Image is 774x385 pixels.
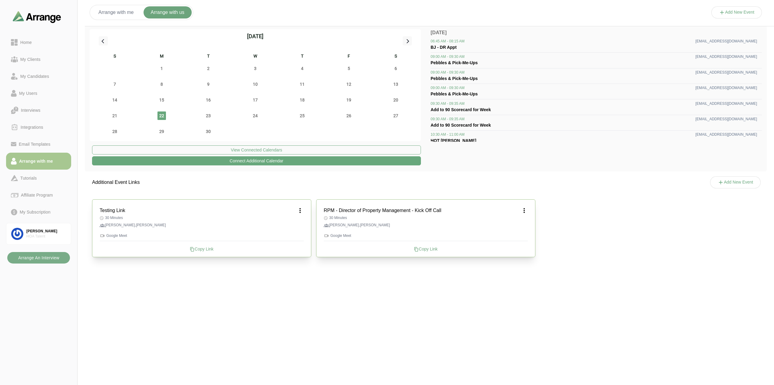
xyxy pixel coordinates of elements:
[431,39,465,44] span: 06:45 AM - 08:15 AM
[431,85,465,90] span: 09:00 AM - 09:30 AM
[431,123,491,128] span: Add to 90 Scorecard for Week
[111,96,119,104] span: Sunday, September 14, 2025
[18,39,34,46] div: Home
[696,101,757,106] span: [EMAIL_ADDRESS][DOMAIN_NAME]
[431,107,491,112] span: Add to 90 Scorecard for Week
[16,141,53,148] div: Email Templates
[431,70,465,75] span: 09:00 AM - 09:30 AM
[204,80,213,88] span: Tuesday, September 9, 2025
[324,207,441,214] h3: RPM - Director of Property Management - Kick Off Call
[17,90,40,97] div: My Users
[392,111,400,120] span: Saturday, September 27, 2025
[157,80,166,88] span: Monday, September 8, 2025
[431,54,465,59] span: 09:00 AM - 09:30 AM
[6,68,71,85] a: My Candidates
[111,111,119,120] span: Sunday, September 21, 2025
[345,64,353,73] span: Friday, September 5, 2025
[392,80,400,88] span: Saturday, September 13, 2025
[696,54,757,59] span: [EMAIL_ADDRESS][DOMAIN_NAME]
[324,223,528,228] p: [PERSON_NAME],[PERSON_NAME]
[85,171,147,193] p: Additional Event Links
[324,233,528,238] p: Google Meet
[17,208,53,216] div: My Subscription
[6,102,71,119] a: Interviews
[279,53,326,61] div: T
[251,80,260,88] span: Wednesday, September 10, 2025
[144,6,192,18] button: Arrange with us
[6,51,71,68] a: My Clients
[372,53,419,61] div: S
[138,53,185,61] div: M
[185,53,232,61] div: T
[696,39,757,44] span: [EMAIL_ADDRESS][DOMAIN_NAME]
[100,246,304,252] div: Copy Link
[18,73,51,80] div: My Candidates
[6,119,71,136] a: Integrations
[710,176,761,188] button: Add New Event
[696,70,757,75] span: [EMAIL_ADDRESS][DOMAIN_NAME]
[111,127,119,136] span: Sunday, September 28, 2025
[18,174,39,182] div: Tutorials
[6,187,71,204] a: Affiliate Program
[100,215,304,220] p: 30 Minutes
[13,11,61,23] img: arrangeai-name-small-logo.4d2b8aee.svg
[431,60,478,65] span: Pebbles & Pick-Me-Ups
[345,80,353,88] span: Friday, September 12, 2025
[18,107,43,114] div: Interviews
[431,45,457,50] span: BJ - DR Appt
[431,101,465,106] span: 09:30 AM - 09:35 AM
[247,32,263,41] div: [DATE]
[111,80,119,88] span: Sunday, September 7, 2025
[696,85,757,90] span: [EMAIL_ADDRESS][DOMAIN_NAME]
[18,124,46,131] div: Integrations
[204,96,213,104] span: Tuesday, September 16, 2025
[204,111,213,120] span: Tuesday, September 23, 2025
[431,29,762,36] p: [DATE]
[345,96,353,104] span: Friday, September 19, 2025
[298,111,306,120] span: Thursday, September 25, 2025
[6,136,71,153] a: Email Templates
[326,53,372,61] div: F
[6,204,71,221] a: My Subscription
[204,127,213,136] span: Tuesday, September 30, 2025
[157,111,166,120] span: Monday, September 22, 2025
[18,252,59,264] b: Arrange An Interview
[204,64,213,73] span: Tuesday, September 2, 2025
[18,191,55,199] div: Affiliate Program
[324,246,528,252] div: Copy Link
[696,117,757,121] span: [EMAIL_ADDRESS][DOMAIN_NAME]
[92,145,421,154] button: View Connected Calendars
[696,132,757,137] span: [EMAIL_ADDRESS][DOMAIN_NAME]
[7,252,70,264] button: Arrange An Interview
[431,138,476,143] span: HOT [PERSON_NAME]
[17,158,55,165] div: Arrange with me
[431,91,478,96] span: Pebbles & Pick-Me-Ups
[392,96,400,104] span: Saturday, September 20, 2025
[6,34,71,51] a: Home
[157,96,166,104] span: Monday, September 15, 2025
[100,223,304,228] p: [PERSON_NAME],[PERSON_NAME]
[157,127,166,136] span: Monday, September 29, 2025
[431,76,478,81] span: Pebbles & Pick-Me-Ups
[251,96,260,104] span: Wednesday, September 17, 2025
[26,234,66,239] div: HOA Talent
[298,96,306,104] span: Thursday, September 18, 2025
[431,117,465,121] span: 09:30 AM - 09:35 AM
[345,111,353,120] span: Friday, September 26, 2025
[157,64,166,73] span: Monday, September 1, 2025
[251,111,260,120] span: Wednesday, September 24, 2025
[26,229,66,234] div: [PERSON_NAME]
[431,132,465,137] span: 10:30 AM - 11:00 AM
[6,170,71,187] a: Tutorials
[298,64,306,73] span: Thursday, September 4, 2025
[92,156,421,165] button: Connect Additional Calendar
[100,207,125,214] h3: Testing Link
[298,80,306,88] span: Thursday, September 11, 2025
[91,6,141,18] button: Arrange with me
[6,223,71,245] a: [PERSON_NAME]HOA Talent
[324,215,528,220] p: 30 Minutes
[232,53,279,61] div: W
[18,56,43,63] div: My Clients
[6,153,71,170] a: Arrange with me
[711,6,762,18] button: Add New Event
